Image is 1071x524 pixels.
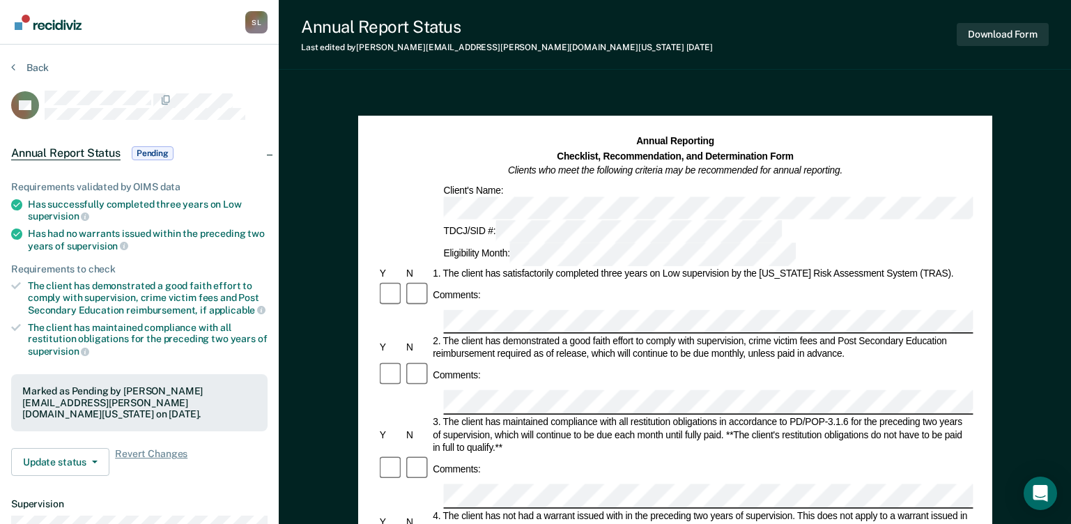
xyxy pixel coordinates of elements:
div: Annual Report Status [301,17,713,37]
div: The client has demonstrated a good faith effort to comply with supervision, crime victim fees and... [28,280,268,316]
dt: Supervision [11,498,268,510]
div: Marked as Pending by [PERSON_NAME][EMAIL_ADDRESS][PERSON_NAME][DOMAIN_NAME][US_STATE] on [DATE]. [22,385,256,420]
button: Profile dropdown button [245,11,268,33]
div: TDCJ/SID #: [441,220,783,243]
div: Y [377,267,403,279]
div: S L [245,11,268,33]
span: supervision [28,346,89,357]
span: applicable [209,305,265,316]
div: 3. The client has maintained compliance with all restitution obligations in accordance to PD/POP-... [431,416,973,454]
div: N [404,267,431,279]
button: Download Form [957,23,1049,46]
div: Requirements to check [11,263,268,275]
div: Y [377,429,403,441]
button: Update status [11,448,109,476]
div: Eligibility Month: [441,243,798,266]
div: Has successfully completed three years on Low [28,199,268,222]
div: Open Intercom Messenger [1024,477,1057,510]
span: Pending [132,146,174,160]
span: [DATE] [686,43,713,52]
div: N [404,429,431,441]
div: 1. The client has satisfactorily completed three years on Low supervision by the [US_STATE] Risk ... [431,267,973,279]
img: Recidiviz [15,15,82,30]
strong: Checklist, Recommendation, and Determination Form [557,151,794,161]
div: Comments: [431,369,482,382]
button: Back [11,61,49,74]
div: N [404,341,431,354]
span: supervision [28,210,89,222]
div: 2. The client has demonstrated a good faith effort to comply with supervision, crime victim fees ... [431,335,973,361]
span: Annual Report Status [11,146,121,160]
div: Has had no warrants issued within the preceding two years of [28,228,268,252]
em: Clients who meet the following criteria may be recommended for annual reporting. [508,165,842,176]
strong: Annual Reporting [636,136,714,146]
div: Requirements validated by OIMS data [11,181,268,193]
span: supervision [67,240,128,252]
div: The client has maintained compliance with all restitution obligations for the preceding two years of [28,322,268,357]
div: Comments: [431,463,482,475]
div: Comments: [431,288,482,301]
div: Y [377,341,403,354]
div: Last edited by [PERSON_NAME][EMAIL_ADDRESS][PERSON_NAME][DOMAIN_NAME][US_STATE] [301,43,713,52]
span: Revert Changes [115,448,187,476]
